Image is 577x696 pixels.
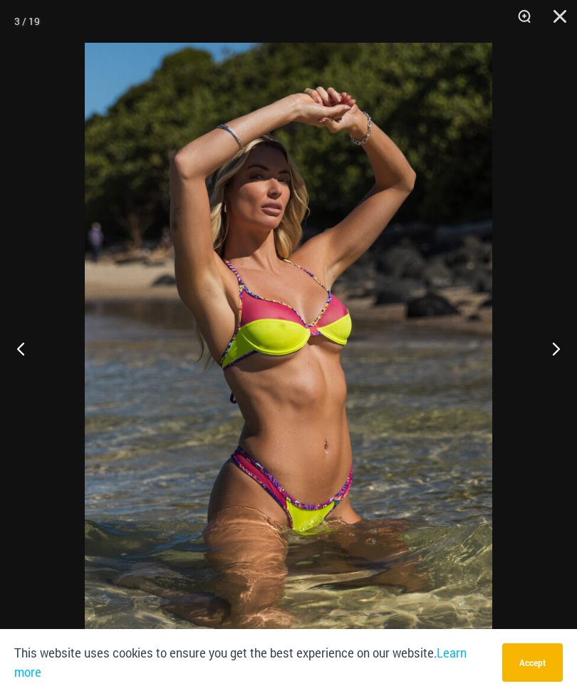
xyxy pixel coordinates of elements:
[14,645,467,680] a: Learn more
[524,313,577,384] button: Next
[14,11,40,32] div: 3 / 19
[85,43,492,653] img: Coastal Bliss Leopard Sunset 3223 Underwire Top 4371 Thong Bikini 05v2
[502,643,563,682] button: Accept
[14,643,492,682] p: This website uses cookies to ensure you get the best experience on our website.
